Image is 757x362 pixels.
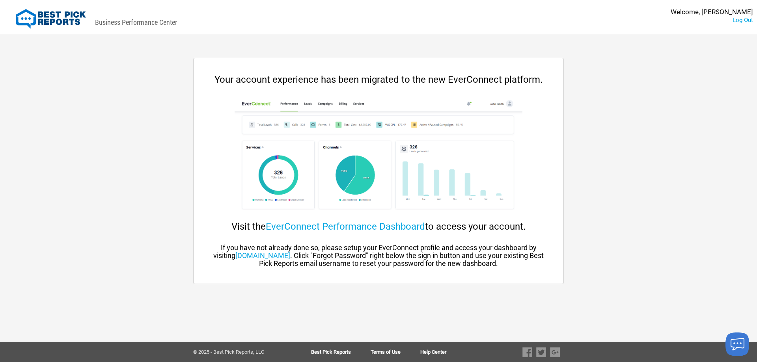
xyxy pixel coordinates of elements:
a: Best Pick Reports [311,349,371,355]
div: Your account experience has been migrated to the new EverConnect platform. [209,74,548,85]
a: Log Out [733,17,753,24]
button: Launch chat [725,332,749,356]
img: cp-dashboard.png [235,97,522,215]
a: Terms of Use [371,349,420,355]
img: Best Pick Reports Logo [16,9,86,29]
a: [DOMAIN_NAME] [235,251,290,260]
div: Welcome, [PERSON_NAME] [671,8,753,16]
div: If you have not already done so, please setup your EverConnect profile and access your dashboard ... [209,244,548,267]
a: Help Center [420,349,446,355]
a: EverConnect Performance Dashboard [266,221,425,232]
div: Visit the to access your account. [209,221,548,232]
div: © 2025 - Best Pick Reports, LLC [193,349,286,355]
